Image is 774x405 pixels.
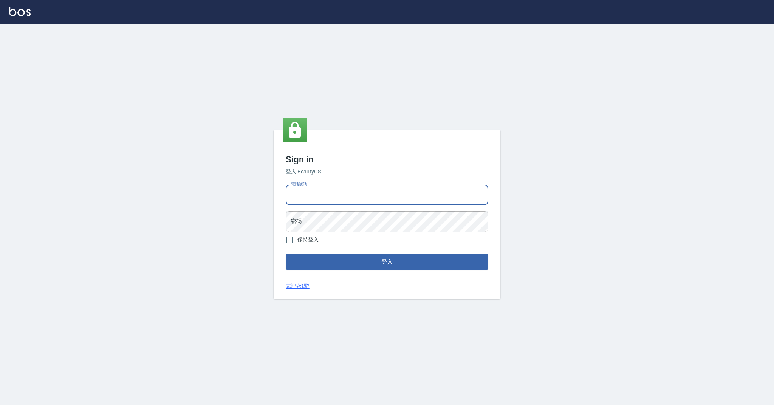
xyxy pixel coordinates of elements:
[297,236,319,244] span: 保持登入
[286,282,310,290] a: 忘記密碼?
[286,154,488,165] h3: Sign in
[286,168,488,176] h6: 登入 BeautyOS
[291,181,307,187] label: 電話號碼
[286,254,488,270] button: 登入
[9,7,31,16] img: Logo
